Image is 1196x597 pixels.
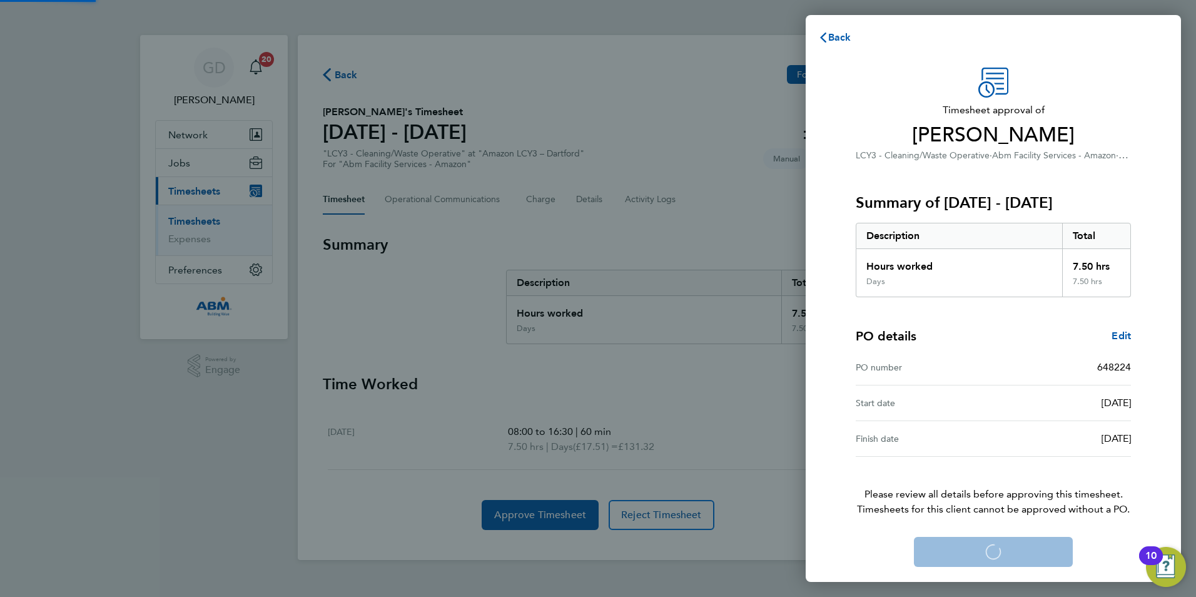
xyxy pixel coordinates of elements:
button: Back [806,25,864,50]
div: Description [856,223,1062,248]
span: Timesheets for this client cannot be approved without a PO. [841,502,1146,517]
span: Edit [1112,330,1131,342]
span: Abm Facility Services - Amazon [992,150,1116,161]
span: 648224 [1097,361,1131,373]
span: LCY3 - Cleaning/Waste Operative [856,150,990,161]
div: 10 [1145,556,1157,572]
div: Hours worked [856,249,1062,277]
span: · [1116,149,1128,161]
button: Open Resource Center, 10 new notifications [1146,547,1186,587]
span: Back [828,31,851,43]
div: PO number [856,360,993,375]
div: 7.50 hrs [1062,249,1131,277]
div: [DATE] [993,431,1131,446]
a: Edit [1112,329,1131,344]
div: Days [866,277,885,287]
span: Timesheet approval of [856,103,1131,118]
span: [PERSON_NAME] [856,123,1131,148]
div: [DATE] [993,395,1131,411]
h4: PO details [856,327,916,345]
p: Please review all details before approving this timesheet. [841,457,1146,517]
div: 7.50 hrs [1062,277,1131,297]
div: Summary of 13 - 19 Sep 2025 [856,223,1131,297]
span: · [990,150,992,161]
h3: Summary of [DATE] - [DATE] [856,193,1131,213]
div: Total [1062,223,1131,248]
div: Finish date [856,431,993,446]
div: Start date [856,395,993,411]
